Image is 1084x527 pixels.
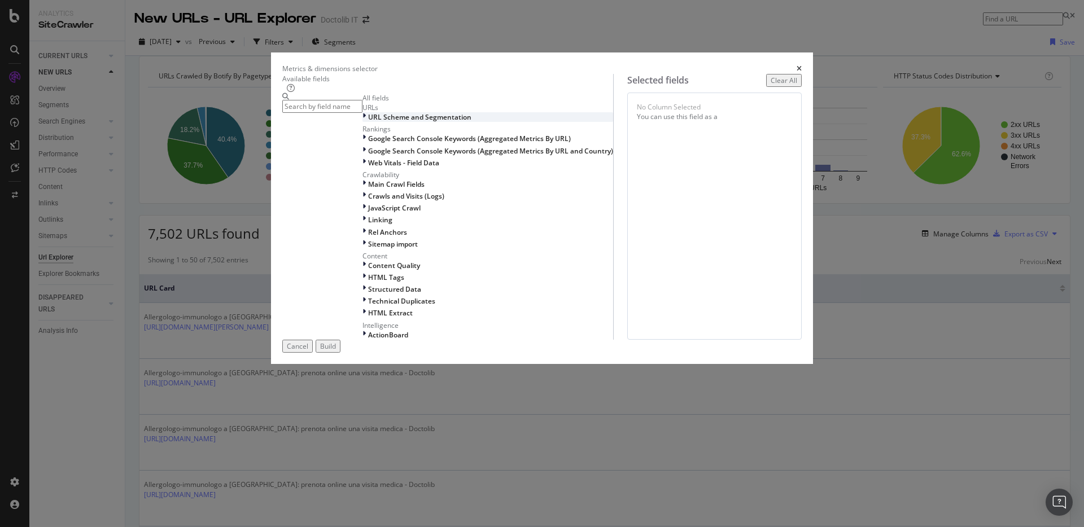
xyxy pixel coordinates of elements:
span: JavaScript Crawl [368,203,421,213]
div: All fields [362,93,613,103]
span: Crawls and Visits (Logs) [368,191,444,201]
button: Clear All [766,74,802,87]
span: Linking [368,215,392,225]
span: HTML Tags [368,273,404,282]
span: Google Search Console Keywords (Aggregated Metrics By URL) [368,134,571,143]
div: Cancel [287,341,308,351]
span: HTML Extract [368,308,413,318]
div: Clear All [771,76,797,85]
div: You can use this field as a [637,112,792,121]
span: Rel Anchors [368,227,407,237]
span: Google Search Console Keywords (Aggregated Metrics By URL and Country) [368,146,613,156]
span: Web Vitals - Field Data [368,158,439,168]
button: Cancel [282,340,313,353]
span: Structured Data [368,284,421,294]
span: ActionBoard [368,330,408,340]
span: Main Crawl Fields [368,179,425,189]
div: Selected fields [627,74,689,87]
span: Sitemap import [368,239,418,249]
div: Available fields [282,74,613,84]
div: Open Intercom Messenger [1046,489,1073,516]
div: Intelligence [362,320,613,330]
div: No Column Selected [637,102,701,112]
div: Rankings [362,124,613,134]
div: times [797,64,802,73]
div: Metrics & dimensions selector [282,64,378,73]
div: URLs [362,103,613,112]
div: modal [271,52,813,364]
span: URL Scheme and Segmentation [368,112,471,122]
div: Crawlability [362,170,613,179]
div: Build [320,341,336,351]
button: Build [316,340,340,353]
div: Content [362,251,613,261]
input: Search by field name [282,100,362,113]
span: Technical Duplicates [368,296,435,306]
span: Content Quality [368,261,420,270]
